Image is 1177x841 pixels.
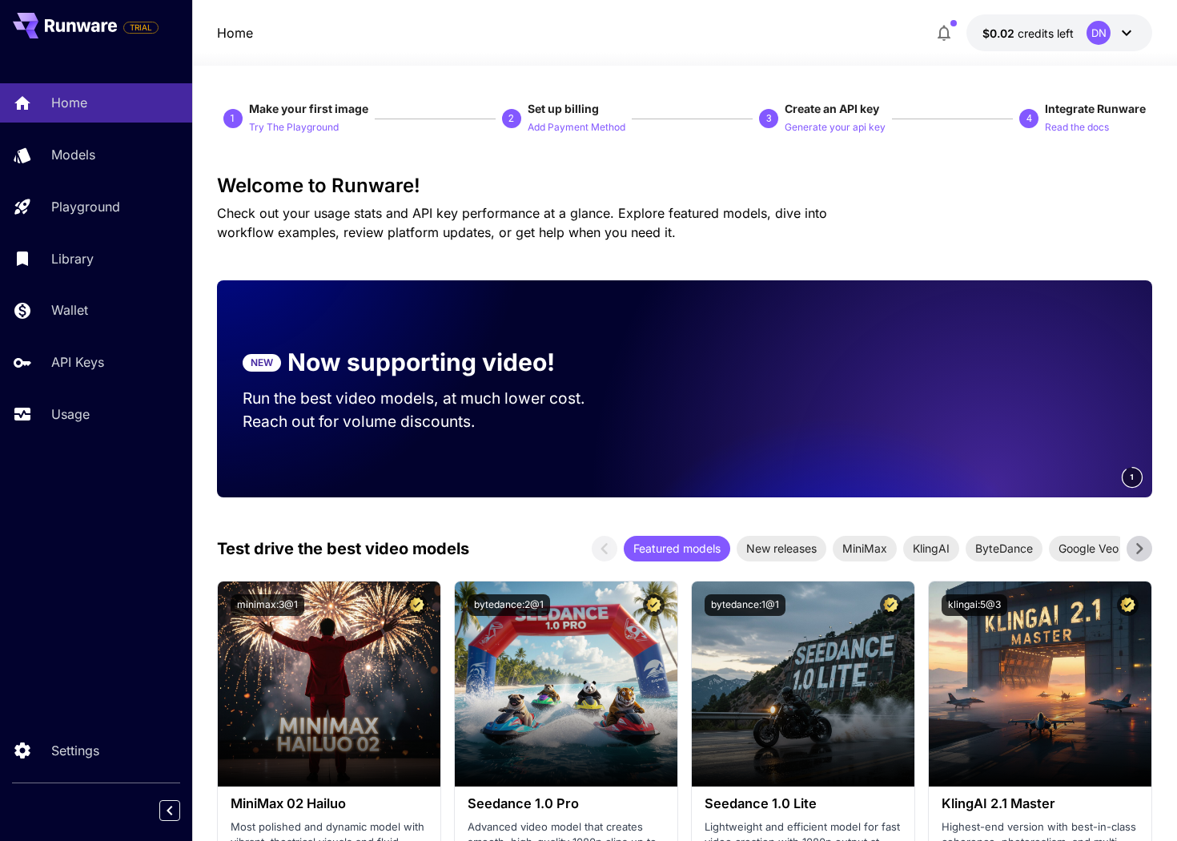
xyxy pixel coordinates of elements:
span: Make your first image [249,102,368,115]
button: Certified Model – Vetted for best performance and includes a commercial license. [406,594,428,616]
p: Models [51,145,95,164]
img: alt [455,581,677,787]
span: TRIAL [124,22,158,34]
div: Featured models [624,536,730,561]
button: Certified Model – Vetted for best performance and includes a commercial license. [1117,594,1139,616]
a: Home [217,23,253,42]
span: MiniMax [833,540,897,557]
p: 2 [508,111,514,126]
p: 3 [766,111,772,126]
h3: KlingAI 2.1 Master [942,796,1139,811]
p: Wallet [51,300,88,320]
p: 1 [230,111,235,126]
div: KlingAI [903,536,959,561]
img: alt [692,581,914,787]
div: MiniMax [833,536,897,561]
p: Run the best video models, at much lower cost. [243,387,616,410]
button: Read the docs [1045,117,1109,136]
p: Read the docs [1045,120,1109,135]
button: Try The Playground [249,117,339,136]
button: bytedance:1@1 [705,594,785,616]
p: Settings [51,741,99,760]
div: Google Veo [1049,536,1128,561]
p: NEW [251,356,273,370]
p: Library [51,249,94,268]
img: alt [218,581,440,787]
h3: Seedance 1.0 Lite [705,796,902,811]
p: Now supporting video! [287,344,555,380]
span: Add your payment card to enable full platform functionality. [123,18,159,37]
button: Add Payment Method [528,117,625,136]
span: 1 [1130,471,1135,483]
h3: Seedance 1.0 Pro [468,796,665,811]
p: API Keys [51,352,104,372]
span: New releases [737,540,826,557]
span: KlingAI [903,540,959,557]
div: ByteDance [966,536,1042,561]
span: Set up billing [528,102,599,115]
button: klingai:5@3 [942,594,1007,616]
span: Create an API key [785,102,879,115]
nav: breadcrumb [217,23,253,42]
span: $0.02 [982,26,1018,40]
div: New releases [737,536,826,561]
button: Generate your api key [785,117,886,136]
span: Integrate Runware [1045,102,1146,115]
img: alt [929,581,1151,787]
span: ByteDance [966,540,1042,557]
div: Collapse sidebar [171,796,192,825]
p: Reach out for volume discounts. [243,410,616,433]
p: Home [51,93,87,112]
p: Usage [51,404,90,424]
button: Collapse sidebar [159,800,180,821]
button: minimax:3@1 [231,594,304,616]
p: Try The Playground [249,120,339,135]
p: Playground [51,197,120,216]
span: Featured models [624,540,730,557]
div: $0.02045 [982,25,1074,42]
span: Check out your usage stats and API key performance at a glance. Explore featured models, dive int... [217,205,827,240]
button: $0.02045DN [966,14,1152,51]
h3: MiniMax 02 Hailuo [231,796,428,811]
p: 4 [1026,111,1032,126]
div: DN [1087,21,1111,45]
h3: Welcome to Runware! [217,175,1153,197]
span: credits left [1018,26,1074,40]
p: Add Payment Method [528,120,625,135]
p: Generate your api key [785,120,886,135]
button: bytedance:2@1 [468,594,550,616]
span: Google Veo [1049,540,1128,557]
button: Certified Model – Vetted for best performance and includes a commercial license. [880,594,902,616]
button: Certified Model – Vetted for best performance and includes a commercial license. [643,594,665,616]
p: Test drive the best video models [217,537,469,561]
